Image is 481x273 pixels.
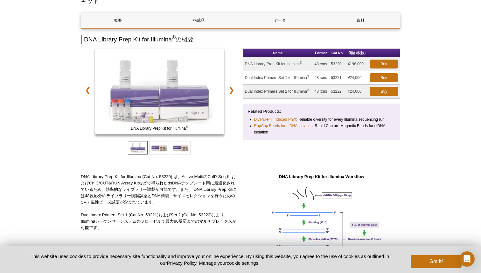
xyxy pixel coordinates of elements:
td: ¥24,000 [346,71,368,85]
span: DNA Library Prep Kit for Illumina [96,125,222,132]
sup: ® [307,75,309,78]
td: Dual Index Primers Set 1 for Illumina [243,71,313,85]
td: DNA Library Prep Kit for Illumina [243,57,313,71]
a: ❮ [81,83,94,97]
li: : Reliable diversity for every Illumina sequencing run [254,116,390,123]
a: データ [243,13,316,28]
img: DNA Library Prep Kit for Illumina [95,48,224,134]
td: 48 rxns [313,71,330,85]
th: Cat No. [329,49,346,57]
td: 48 rxns [313,85,330,98]
h2: DNA Library Prep Kit for Illumina の概要 [81,35,400,44]
p: Dual Index Primers Set 1 (Cat No. 53221)およびSet 2 (Cat No. 53222)により、Illuminaシーケンサーシステムのフローセルで最大96... [81,212,238,231]
a: Buy [370,60,398,68]
sup: ® [300,61,302,64]
a: 構成品 [162,13,235,28]
td: 48 rxns [313,57,330,71]
a: ❯ [225,83,238,97]
td: ¥24,000 [346,85,368,98]
p: This website uses cookies to provide necessary site functionality and improve your online experie... [19,253,400,266]
h3: DNA Library Prep Kit for Illumina Performance [81,245,238,253]
td: 53220 [329,57,346,71]
a: Buy [370,73,398,82]
li: : Rapid Capture Magnetic Beads for cfDNA Isolation [254,123,390,135]
a: Privacy Policy [167,260,196,266]
th: Format [313,49,330,57]
th: Name [243,49,313,57]
a: 資料 [324,13,397,28]
td: Dual Index Primers Set 2 for Illumina [243,85,313,98]
sup: ® [186,125,188,129]
th: 価格 (税抜) [346,49,368,57]
button: Got it! [411,255,462,268]
a: Buy [370,87,398,96]
sup: ® [307,88,309,92]
td: 53221 [329,71,346,85]
button: cookie settings [227,260,258,266]
p: Related Products: [248,108,396,115]
a: DNA Library Prep Kit for Illumina [95,48,224,136]
td: ¥198,000 [346,57,368,71]
sup: ® [172,35,176,40]
div: Open Intercom Messenger [459,251,475,267]
td: 53222 [329,85,346,98]
strong: DNA Library Prep Kit for Illumina Workflow [279,174,364,179]
a: Diversi-Phi Indexed PhiX [254,116,296,123]
p: DNA Library Prep Kit for Illumina (Cat No. 53220) は、Active MotifのChIP-Seq KitおよびChIC/CUT&RUN Assa... [81,174,238,205]
a: RapCap Beads for cfDNA Isolation [254,123,313,129]
a: 概要 [81,13,155,28]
